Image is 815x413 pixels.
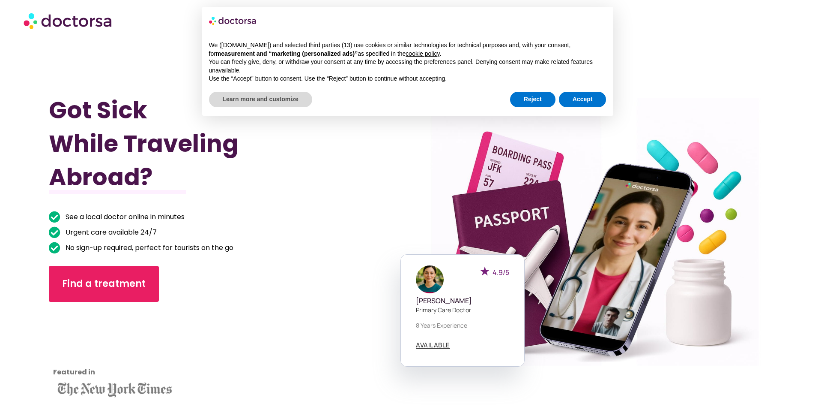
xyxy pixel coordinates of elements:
[209,41,606,58] p: We ([DOMAIN_NAME]) and selected third parties (13) use cookies or similar technologies for techni...
[406,50,439,57] a: cookie policy
[493,268,509,277] span: 4.9/5
[209,75,606,83] p: Use the “Accept” button to consent. Use the “Reject” button to continue without accepting.
[416,342,450,349] a: AVAILABLE
[416,305,509,314] p: Primary care doctor
[416,321,509,330] p: 8 years experience
[209,92,312,107] button: Learn more and customize
[510,92,555,107] button: Reject
[62,277,146,291] span: Find a treatment
[49,266,159,302] a: Find a treatment
[209,58,606,75] p: You can freely give, deny, or withdraw your consent at any time by accessing the preferences pane...
[53,315,130,379] iframe: Customer reviews powered by Trustpilot
[216,50,358,57] strong: measurement and “marketing (personalized ads)”
[559,92,606,107] button: Accept
[53,367,95,377] strong: Featured in
[63,242,233,254] span: No sign-up required, perfect for tourists on the go
[209,14,257,27] img: logo
[416,297,509,305] h5: [PERSON_NAME]
[49,93,354,194] h1: Got Sick While Traveling Abroad?
[63,226,157,238] span: Urgent care available 24/7
[63,211,185,223] span: See a local doctor online in minutes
